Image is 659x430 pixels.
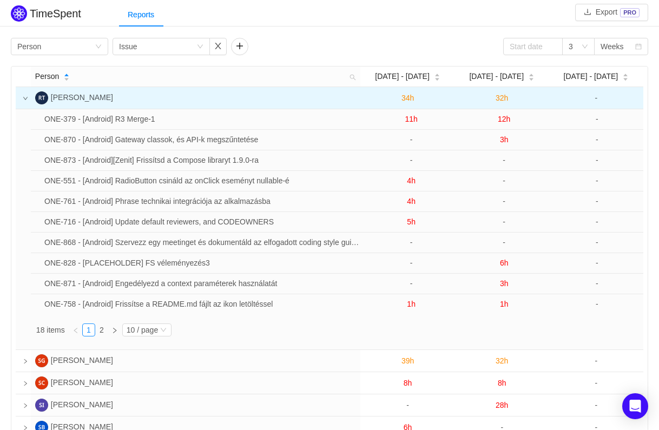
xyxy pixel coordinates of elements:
[83,324,95,336] a: 1
[11,5,27,22] img: Quantify logo
[345,67,360,87] i: icon: search
[503,238,505,247] span: -
[40,150,365,171] td: ONE-873 - [Android][Zenit] Frissítsd a Compose libraryt 1.9.0-ra
[40,130,365,150] td: ONE-870 - [Android] Gateway classok, és API-k megszűntetése
[35,91,48,104] img: RT
[596,115,598,123] span: -
[595,94,598,102] span: -
[23,359,28,364] i: icon: right
[40,233,365,253] td: ONE-868 - [Android] Szervezz egy meetinget és dokumentáld az elfogadott coding style guidet
[500,259,509,267] span: 6h
[434,76,440,80] i: icon: caret-down
[108,323,121,336] li: Next Page
[498,115,510,123] span: 12h
[127,324,158,336] div: 10 / page
[496,356,508,365] span: 32h
[401,356,414,365] span: 39h
[23,403,28,408] i: icon: right
[528,72,535,80] div: Sort
[111,327,118,334] i: icon: right
[95,323,108,336] li: 2
[64,72,70,76] i: icon: caret-up
[51,93,113,102] span: [PERSON_NAME]
[160,327,167,334] i: icon: down
[40,191,365,212] td: ONE-761 - [Android] Phrase technikai integrációja az alkalmazásba
[40,109,365,130] td: ONE-379 - [Android] R3 Merge-1
[596,300,598,308] span: -
[375,71,430,82] span: [DATE] - [DATE]
[407,300,416,308] span: 1h
[82,323,95,336] li: 1
[582,43,588,51] i: icon: down
[623,76,629,80] i: icon: caret-down
[496,401,508,409] span: 28h
[231,38,248,55] button: icon: plus
[40,274,365,294] td: ONE-871 - [Android] Engedélyezd a context paraméterek használatát
[17,38,41,55] div: Person
[40,253,365,274] td: ONE-828 - [PLACEHOLDER] FS véleményezés3
[407,176,416,185] span: 4h
[197,43,203,51] i: icon: down
[596,176,598,185] span: -
[63,72,70,80] div: Sort
[498,379,506,387] span: 8h
[575,4,648,21] button: icon: downloadExportPRO
[40,212,365,233] td: ONE-716 - [Android] Update default reviewers, and CODEOWNERS
[40,294,365,314] td: ONE-758 - [Android] Frissítse a README.md fájlt az ikon letöltéssel
[23,96,28,101] i: icon: down
[95,43,102,51] i: icon: down
[40,171,365,191] td: ONE-551 - [Android] RadioButton csináld az onClick eseményt nullable-é
[623,72,629,76] i: icon: caret-up
[209,38,227,55] button: icon: close
[406,401,409,409] span: -
[410,279,413,288] span: -
[500,135,509,144] span: 3h
[51,400,113,409] span: [PERSON_NAME]
[35,399,48,412] img: SI
[69,323,82,336] li: Previous Page
[407,197,416,206] span: 4h
[635,43,642,51] i: icon: calendar
[36,323,65,336] li: 18 items
[622,72,629,80] div: Sort
[469,71,524,82] span: [DATE] - [DATE]
[596,279,598,288] span: -
[410,135,413,144] span: -
[51,356,113,365] span: [PERSON_NAME]
[500,300,509,308] span: 1h
[601,38,624,55] div: Weeks
[496,94,508,102] span: 32h
[405,115,417,123] span: 11h
[119,38,137,55] div: Issue
[595,401,598,409] span: -
[529,72,535,76] i: icon: caret-up
[529,76,535,80] i: icon: caret-down
[434,72,440,76] i: icon: caret-up
[35,71,59,82] span: Person
[23,381,28,386] i: icon: right
[35,376,48,389] img: SC
[51,378,113,387] span: [PERSON_NAME]
[596,135,598,144] span: -
[30,8,81,19] h2: TimeSpent
[96,324,108,336] a: 2
[503,156,505,164] span: -
[596,197,598,206] span: -
[500,279,509,288] span: 3h
[622,393,648,419] div: Open Intercom Messenger
[410,156,413,164] span: -
[596,217,598,226] span: -
[503,197,505,206] span: -
[401,94,414,102] span: 34h
[595,379,598,387] span: -
[119,3,163,27] div: Reports
[564,71,618,82] span: [DATE] - [DATE]
[64,76,70,80] i: icon: caret-down
[434,72,440,80] div: Sort
[569,38,573,55] div: 3
[73,327,79,334] i: icon: left
[35,354,48,367] img: SG
[404,379,412,387] span: 8h
[503,38,563,55] input: Start date
[596,259,598,267] span: -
